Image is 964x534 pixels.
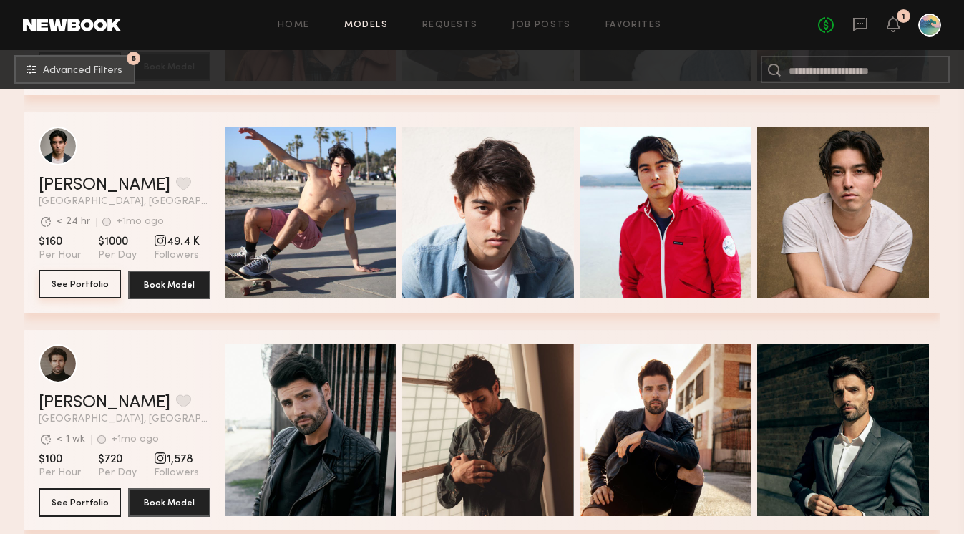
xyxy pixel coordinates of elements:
[39,394,170,412] a: [PERSON_NAME]
[637,208,723,220] span: Quick Preview
[278,21,310,30] a: Home
[154,467,199,480] span: Followers
[39,488,121,517] button: See Portfolio
[39,270,121,298] button: See Portfolio
[39,177,170,194] a: [PERSON_NAME]
[814,425,900,438] span: Quick Preview
[117,217,164,227] div: +1mo ago
[422,21,477,30] a: Requests
[128,488,210,517] button: Book Model
[154,249,200,262] span: Followers
[39,452,81,467] span: $100
[112,435,159,445] div: +1mo ago
[39,197,210,207] span: [GEOGRAPHIC_DATA], [GEOGRAPHIC_DATA]
[605,21,662,30] a: Favorites
[98,249,137,262] span: Per Day
[637,425,723,438] span: Quick Preview
[39,414,210,424] span: [GEOGRAPHIC_DATA], [GEOGRAPHIC_DATA]
[282,208,368,220] span: Quick Preview
[128,271,210,299] button: Book Model
[154,452,199,467] span: 1,578
[43,66,122,76] span: Advanced Filters
[459,208,545,220] span: Quick Preview
[98,452,137,467] span: $720
[282,425,368,438] span: Quick Preview
[57,435,85,445] div: < 1 wk
[39,235,81,249] span: $160
[39,467,81,480] span: Per Hour
[14,55,135,84] button: 5Advanced Filters
[459,425,545,438] span: Quick Preview
[39,249,81,262] span: Per Hour
[512,21,571,30] a: Job Posts
[39,271,121,299] a: See Portfolio
[902,13,905,21] div: 1
[132,55,136,62] span: 5
[814,208,900,220] span: Quick Preview
[98,235,137,249] span: $1000
[344,21,388,30] a: Models
[98,467,137,480] span: Per Day
[154,235,200,249] span: 49.4 K
[57,217,90,227] div: < 24 hr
